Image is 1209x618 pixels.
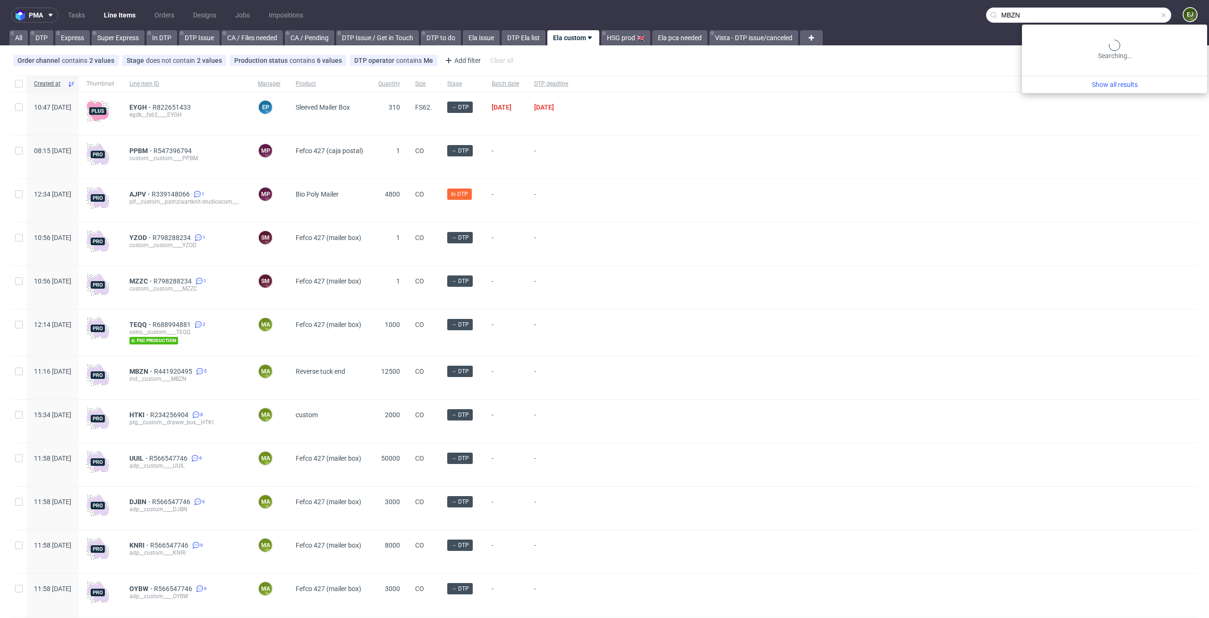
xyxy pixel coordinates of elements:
a: 5 [194,368,207,375]
a: Designs [187,8,222,23]
span: R822651433 [153,103,193,111]
div: Me [424,57,433,64]
a: TEQQ [129,321,153,328]
span: - [492,585,519,605]
span: contains [396,57,424,64]
a: R234256904 [150,411,190,419]
span: → DTP [451,411,469,419]
span: EYGH [129,103,153,111]
figcaption: MP [259,188,272,201]
a: R566547746 [149,455,189,462]
figcaption: ma [259,495,272,508]
span: Fefco 427 (mailer box) [296,541,361,549]
img: logo [16,10,29,21]
a: 1 [193,234,205,241]
img: pro-icon.017ec5509f39f3e742e3.png [86,538,109,560]
figcaption: ma [259,318,272,331]
img: pro-icon.017ec5509f39f3e742e3.png [86,317,109,340]
a: Show all results [1026,80,1203,89]
a: R688994881 [153,321,193,328]
span: Stage [447,80,477,88]
span: Size [415,80,432,88]
a: DTP [30,30,53,45]
span: 2 [203,321,205,328]
a: HSG prod 🇬🇧 [601,30,650,45]
span: pma [29,12,43,18]
a: KNRI [129,541,150,549]
span: CO [415,368,424,375]
div: adp__custom____KNRI [129,549,243,557]
span: Thumbnail [86,80,114,88]
img: pro-icon.017ec5509f39f3e742e3.png [86,581,109,604]
span: R798288234 [153,277,194,285]
div: adp__custom____UUIL [129,462,243,470]
span: - [492,147,519,167]
img: plus-icon.676465ae8f3a83198b3f.png [86,100,109,122]
img: pro-icon.017ec5509f39f3e742e3.png [86,364,109,386]
a: Ela pca needed [652,30,707,45]
a: R547396794 [153,147,194,154]
span: 11:58 [DATE] [34,498,71,506]
a: MBZN [129,368,154,375]
span: Product [296,80,363,88]
a: R566547746 [154,585,194,592]
a: DJBN [129,498,152,506]
span: contains [289,57,317,64]
span: Fefco 427 (mailer box) [296,321,361,328]
span: 08:15 [DATE] [34,147,71,154]
div: Searching… [1026,40,1203,60]
span: DTP operator [354,57,396,64]
img: pro-icon.017ec5509f39f3e742e3.png [86,143,109,166]
span: 2000 [385,411,400,419]
span: → DTP [451,498,469,506]
span: CO [415,190,424,198]
span: Stage [127,57,146,64]
span: In DTP [451,190,468,198]
span: Fefco 427 (mailer box) [296,585,361,592]
span: → DTP [451,541,469,549]
span: - [534,411,568,431]
div: 2 values [89,57,114,64]
div: Add filter [441,53,483,68]
a: MZZC [129,277,153,285]
span: Fefco 427 (mailer box) [296,234,361,241]
span: 11:58 [DATE] [34,455,71,462]
span: 3000 [385,498,400,506]
div: adp__custom____OYBW [129,592,243,600]
a: All [9,30,28,45]
span: - [492,368,519,388]
figcaption: ma [259,539,272,552]
a: UUIL [129,455,149,462]
div: 6 values [317,57,342,64]
span: 10:47 [DATE] [34,103,71,111]
a: DTP Ela list [502,30,545,45]
div: egdk__fs62____EYGH [129,111,243,119]
span: 1 [396,234,400,241]
span: R441920495 [154,368,194,375]
span: custom [296,411,318,419]
figcaption: EJ [1183,8,1197,21]
div: ind__custom____MBZN [129,375,243,383]
span: CO [415,277,424,285]
span: → DTP [451,146,469,155]
span: [DATE] [492,103,511,111]
figcaption: SM [259,231,272,244]
div: custom__custom____PPBM [129,154,243,162]
span: 12:14 [DATE] [34,321,71,328]
a: Ela custom [547,30,599,45]
a: CA / Pending [285,30,334,45]
span: - [492,234,519,254]
span: R798288234 [153,234,193,241]
span: → DTP [451,584,469,593]
span: [DATE] [534,103,554,111]
a: PPBM [129,147,153,154]
span: does not contain [146,57,197,64]
span: CO [415,541,424,549]
span: DTP deadline [534,80,568,88]
a: Line Items [98,8,141,23]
